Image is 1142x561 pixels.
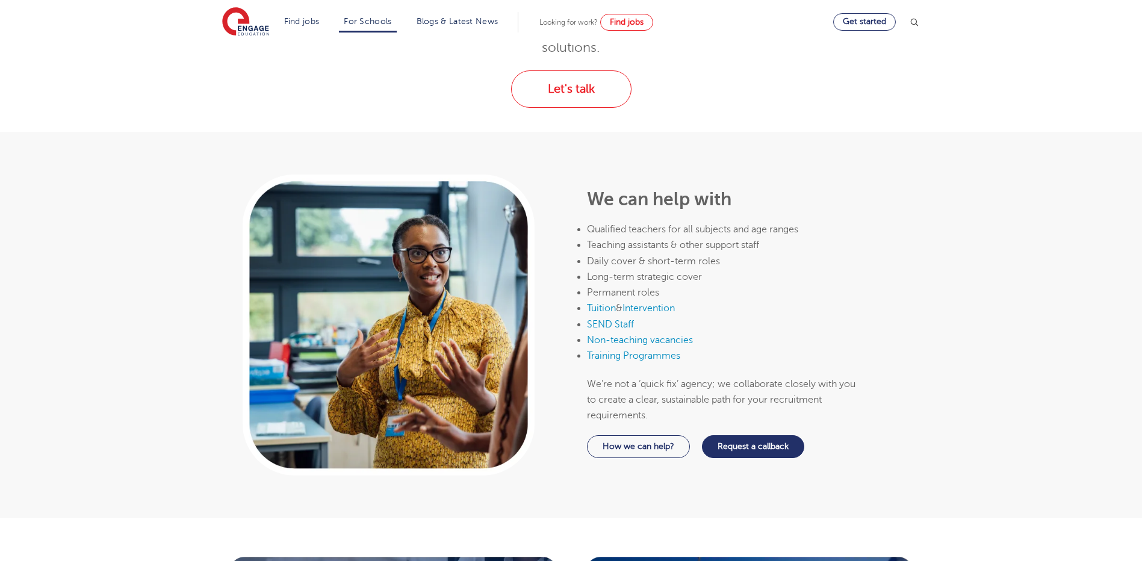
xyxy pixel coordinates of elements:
[622,303,675,314] a: Intervention
[702,435,804,458] a: Request a callback
[587,303,616,314] a: Tuition
[587,222,856,237] li: Qualified teachers for all subjects and age ranges
[600,14,653,31] a: Find jobs
[587,435,690,458] a: How we can help?
[587,237,856,253] li: Teaching assistants & other support staff
[587,269,856,285] li: Long-term strategic cover
[587,319,634,330] a: SEND Staff
[587,285,856,300] li: Permanent roles
[222,7,269,37] img: Engage Education
[587,376,856,424] p: We’re not a ‘quick fix’ agency; we collaborate closely with you to create a clear, sustainable pa...
[587,189,856,209] h2: We can help with
[587,350,680,361] a: Training Programmes
[587,300,856,316] li: &
[344,17,391,26] a: For Schools
[610,17,644,26] span: Find jobs
[417,17,498,26] a: Blogs & Latest News
[587,253,856,269] li: Daily cover & short-term roles
[284,17,320,26] a: Find jobs
[833,13,896,31] a: Get started
[587,335,693,346] a: Non-teaching vacancies
[539,18,598,26] span: Looking for work?
[511,70,632,108] a: Let's talk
